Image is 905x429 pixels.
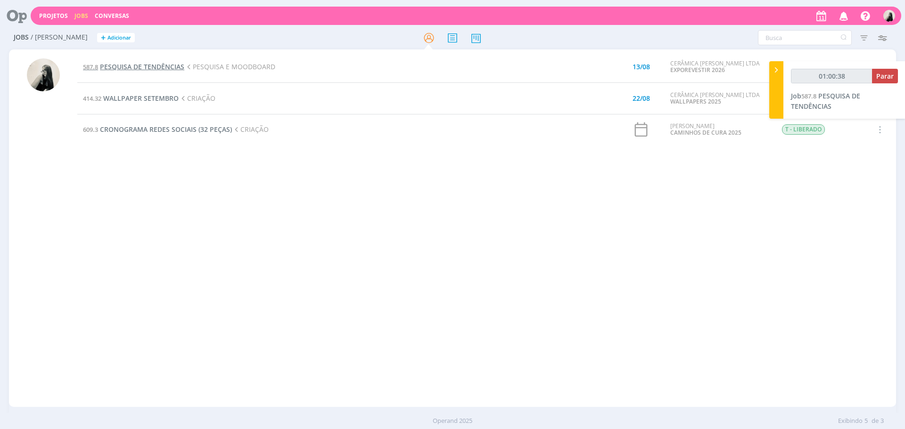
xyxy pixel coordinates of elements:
input: Busca [758,30,852,45]
a: EXPOREVESTIR 2026 [670,66,725,74]
span: Parar [876,72,894,81]
div: CERÂMICA [PERSON_NAME] LTDA [670,92,767,105]
span: 3 [880,416,884,426]
a: Jobs [74,12,88,20]
div: CERÂMICA [PERSON_NAME] LTDA [670,60,767,74]
button: Projetos [36,12,71,20]
img: R [27,58,60,91]
a: Job587.8PESQUISA DE TENDÊNCIAS [791,91,860,111]
span: 414.32 [83,94,101,103]
button: R [883,8,896,24]
span: T - LIBERADO [782,124,825,135]
span: 587.8 [83,63,98,71]
span: CRIAÇÃO [179,94,215,103]
span: 587.8 [801,92,816,100]
span: 5 [864,416,868,426]
div: 13/08 [633,64,650,70]
span: de [872,416,879,426]
span: Adicionar [107,35,131,41]
span: Jobs [14,33,29,41]
img: R [883,10,895,22]
span: PESQUISA E MOODBOARD [184,62,275,71]
button: +Adicionar [97,33,135,43]
span: Exibindo [838,416,863,426]
span: WALLPAPER SETEMBRO [103,94,179,103]
a: CAMINHOS DE CURA 2025 [670,129,741,137]
span: / [PERSON_NAME] [31,33,88,41]
button: Conversas [92,12,132,20]
a: 587.8PESQUISA DE TENDÊNCIAS [83,62,184,71]
a: Projetos [39,12,68,20]
div: 22/08 [633,95,650,102]
span: 609.3 [83,125,98,134]
button: Jobs [72,12,91,20]
button: Parar [872,69,898,83]
span: PESQUISA DE TENDÊNCIAS [791,91,860,111]
a: WALLPAPERS 2025 [670,97,721,105]
a: 609.3CRONOGRAMA REDES SOCIAIS (32 PEÇAS) [83,125,232,134]
span: CRIAÇÃO [232,125,269,134]
span: CRONOGRAMA REDES SOCIAIS (32 PEÇAS) [100,125,232,134]
span: PESQUISA DE TENDÊNCIAS [100,62,184,71]
span: + [101,33,106,43]
a: 414.32WALLPAPER SETEMBRO [83,94,179,103]
a: Conversas [95,12,129,20]
div: [PERSON_NAME] [670,123,767,137]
